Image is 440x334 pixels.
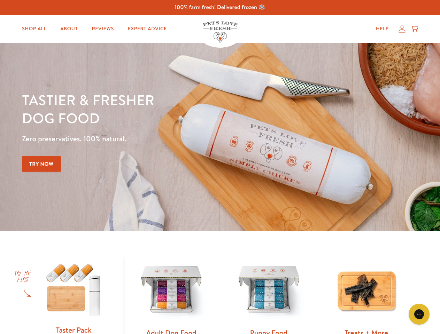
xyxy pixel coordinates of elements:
[22,133,286,145] p: Zero preservatives. 100% natural.
[16,22,52,36] a: Shop All
[203,21,238,42] img: Pets Love Fresh
[55,22,83,36] a: About
[22,156,61,172] a: Try Now
[86,22,119,36] a: Reviews
[405,301,433,327] iframe: Gorgias live chat messenger
[22,91,286,127] h1: Tastier & fresher dog food
[122,22,172,36] a: Expert Advice
[370,22,394,36] a: Help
